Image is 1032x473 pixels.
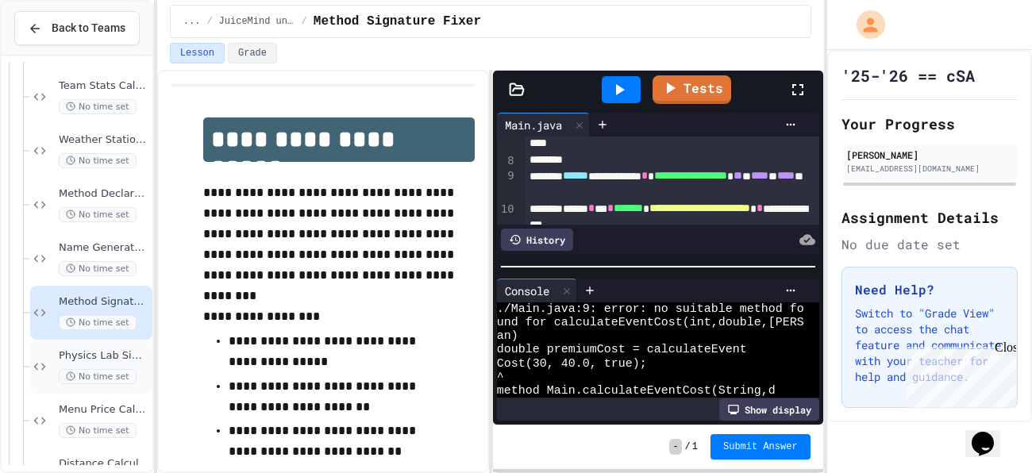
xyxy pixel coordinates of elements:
div: Main.java [497,117,570,133]
div: My Account [840,6,889,43]
span: No time set [59,153,137,168]
span: method Main.calculateEventCost(String,d [497,384,776,398]
div: Show display [719,398,819,421]
span: No time set [59,99,137,114]
span: Weather Station Debugger [59,133,149,147]
span: Team Stats Calculator [59,79,149,93]
div: [EMAIL_ADDRESS][DOMAIN_NAME] [846,163,1013,175]
span: Menu Price Calculator [59,403,149,417]
span: - [669,439,681,455]
span: Method Signature Fixer [314,12,481,31]
span: Submit Answer [723,440,798,453]
span: ^ [497,371,504,384]
span: Distance Calculator Fix [59,457,149,471]
h3: Need Help? [855,280,1004,299]
span: an) [497,329,518,343]
span: No time set [59,261,137,276]
button: Lesson [170,43,225,63]
div: 10 [497,202,517,234]
div: 7 [497,120,517,152]
div: 9 [497,168,517,201]
span: und for calculateEventCost(int,double,[PERSON_NAME] [497,316,861,329]
h2: Assignment Details [841,206,1018,229]
div: 8 [497,153,517,169]
div: Console [497,279,577,302]
h2: Your Progress [841,113,1018,135]
span: Physics Lab Simulator [59,349,149,363]
div: Chat with us now!Close [6,6,110,101]
span: No time set [59,207,137,222]
div: History [501,229,573,251]
h1: '25-'26 == cSA [841,64,975,87]
span: Cost(30, 40.0, true); [497,357,647,371]
div: [PERSON_NAME] [846,148,1013,162]
iframe: chat widget [965,410,1016,457]
span: Back to Teams [52,20,125,37]
span: ... [183,15,201,28]
button: Submit Answer [710,434,811,460]
span: Method Declaration Helper [59,187,149,201]
a: Tests [653,75,731,104]
button: Grade [228,43,277,63]
span: JuiceMind unit1AddEx = new JuiceMind(); [219,15,295,28]
iframe: chat widget [900,340,1016,408]
p: Switch to "Grade View" to access the chat feature and communicate with your teacher for help and ... [855,306,1004,385]
span: / [302,15,307,28]
span: Method Signature Fixer [59,295,149,309]
span: No time set [59,369,137,384]
div: No due date set [841,235,1018,254]
span: No time set [59,423,137,438]
span: No time set [59,315,137,330]
span: / [206,15,212,28]
span: ./Main.java:9: error: no suitable method fo [497,302,804,316]
button: Back to Teams [14,11,140,45]
span: 1 [692,440,698,453]
div: Console [497,283,557,299]
span: double premiumCost = calculateEvent [497,343,747,356]
div: Main.java [497,113,590,137]
span: Name Generator Tool [59,241,149,255]
span: / [685,440,691,453]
